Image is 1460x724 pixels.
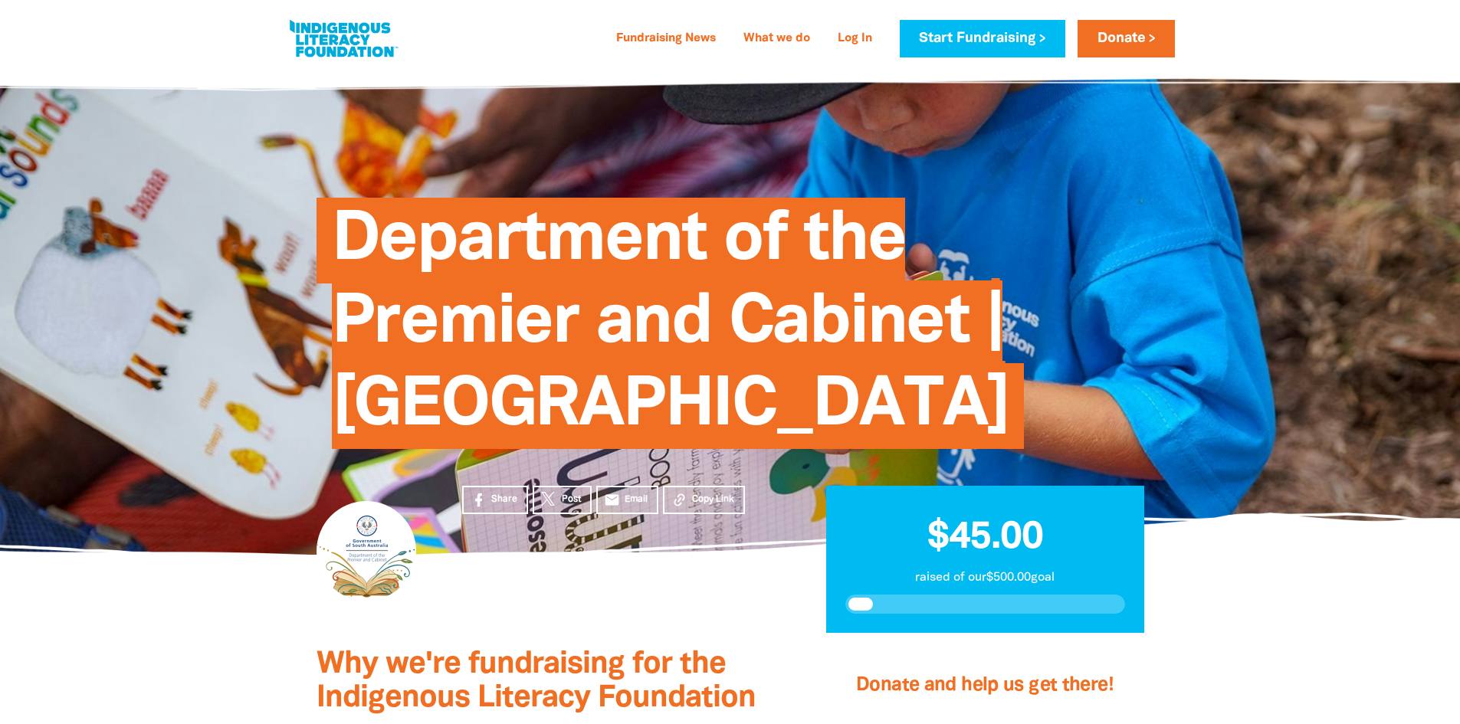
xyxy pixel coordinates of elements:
[845,568,1125,587] p: raised of our $500.00 goal
[491,493,517,506] span: Share
[828,27,881,51] a: Log In
[900,20,1065,57] a: Start Fundraising
[462,486,528,514] a: Share
[927,520,1043,555] span: $45.00
[604,492,620,508] i: email
[692,493,734,506] span: Copy Link
[663,486,745,514] button: Copy Link
[533,486,592,514] a: Post
[332,209,1009,449] span: Department of the Premier and Cabinet | [GEOGRAPHIC_DATA]
[562,493,581,506] span: Post
[317,650,756,713] span: Why we're fundraising for the Indigenous Literacy Foundation
[625,493,648,506] span: Email
[1078,20,1174,57] a: Donate
[596,486,659,514] a: emailEmail
[607,27,725,51] a: Fundraising News
[845,655,1124,716] h2: Donate and help us get there!
[734,27,819,51] a: What we do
